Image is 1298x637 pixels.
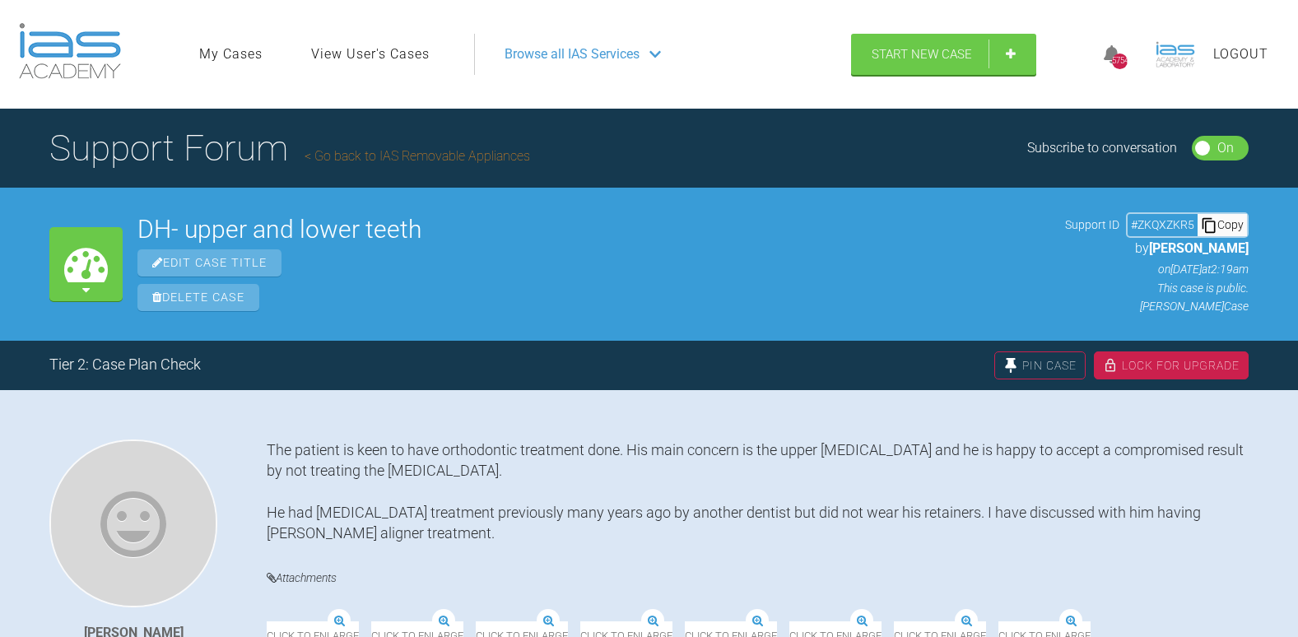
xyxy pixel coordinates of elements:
p: by [1065,238,1249,259]
h4: Attachments [267,568,1249,588]
p: This case is public. [1065,279,1249,297]
span: Browse all IAS Services [505,44,640,65]
div: Tier 2: Case Plan Check [49,353,201,377]
h1: Support Forum [49,119,530,177]
img: pin.fff216dc.svg [1003,358,1018,373]
a: Start New Case [851,34,1036,75]
span: [PERSON_NAME] [1149,240,1249,256]
div: 5754 [1112,53,1128,69]
div: On [1217,137,1234,159]
span: Delete Case [137,284,259,311]
div: Copy [1198,214,1247,235]
img: Hinna Javed [49,439,217,607]
h2: DH- upper and lower teeth [137,217,1050,242]
div: Subscribe to conversation [1027,137,1177,159]
div: Lock For Upgrade [1094,351,1249,379]
div: The patient is keen to have orthodontic treatment done. His main concern is the upper [MEDICAL_DA... [267,439,1249,543]
div: # ZKQXZKR5 [1128,216,1198,234]
a: Logout [1213,44,1268,65]
a: Go back to IAS Removable Appliances [305,148,530,164]
p: [PERSON_NAME] Case [1065,297,1249,315]
span: Edit Case Title [137,249,281,277]
a: View User's Cases [311,44,430,65]
p: on [DATE] at 2:19am [1065,260,1249,278]
span: Start New Case [872,47,972,62]
img: logo-light.3e3ef733.png [19,23,121,79]
span: Support ID [1065,216,1119,234]
img: profile.png [1151,30,1200,79]
a: My Cases [199,44,263,65]
img: lock.6dc949b6.svg [1103,358,1118,373]
div: Pin Case [994,351,1086,379]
